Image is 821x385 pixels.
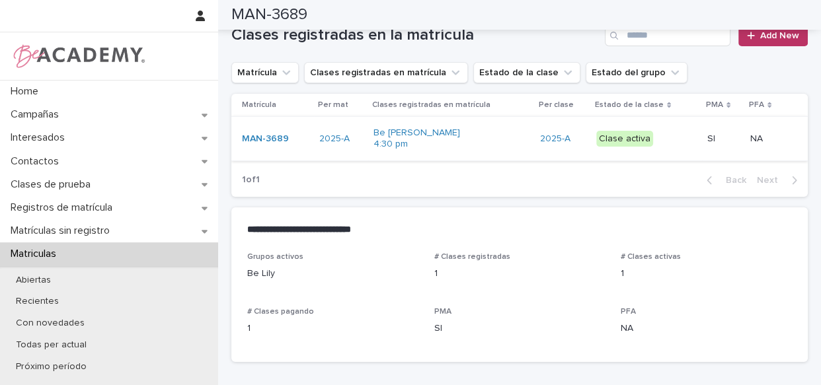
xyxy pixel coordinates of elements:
[5,108,69,121] p: Campañas
[5,361,97,372] p: Próximo período
[5,131,75,144] p: Interesados
[5,339,97,351] p: Todas per actual
[749,98,764,112] p: PFA
[434,253,510,261] span: # Clases registradas
[231,164,270,196] p: 1 of 1
[5,248,67,260] p: Matriculas
[373,127,468,150] a: Be [PERSON_NAME] 4:30 pm
[231,26,600,45] h1: Clases registradas en la matrícula
[5,201,123,214] p: Registros de matrícula
[696,174,752,186] button: Back
[621,308,636,316] span: PFA
[706,98,723,112] p: PMA
[304,62,468,83] button: Clases registradas en matrícula
[11,43,146,69] img: WPrjXfSUmiLcdUfaYY4Q
[242,98,276,112] p: Matrícula
[586,62,687,83] button: Estado del grupo
[231,117,808,161] tr: MAN-3689 2025-A Be [PERSON_NAME] 4:30 pm 2025-A Clase activaSISI NANA
[231,62,299,83] button: Matrícula
[231,5,307,24] h2: MAN-3689
[738,25,808,46] a: Add New
[434,308,451,316] span: PMA
[540,133,570,145] a: 2025-A
[319,133,350,145] a: 2025-A
[621,322,792,335] p: NA
[5,85,49,98] p: Home
[750,131,765,145] p: NA
[718,176,746,185] span: Back
[247,267,418,281] p: Be Lily
[242,133,289,145] a: MAN-3689
[5,225,120,237] p: Matrículas sin registro
[539,98,574,112] p: Per clase
[5,275,61,286] p: Abiertas
[605,25,730,46] input: Search
[247,322,418,335] p: 1
[473,62,580,83] button: Estado de la clase
[752,174,808,186] button: Next
[318,98,348,112] p: Per mat
[247,308,314,316] span: # Clases pagando
[5,296,69,307] p: Recientes
[5,155,69,168] p: Contactos
[247,253,303,261] span: Grupos activos
[595,98,664,112] p: Estado de la clase
[5,178,101,191] p: Clases de prueba
[5,318,95,329] p: Con novedades
[760,31,799,40] span: Add New
[757,176,786,185] span: Next
[621,253,681,261] span: # Clases activas
[707,131,718,145] p: SI
[621,267,792,281] p: 1
[372,98,490,112] p: Clases registradas en matrícula
[434,267,606,281] p: 1
[434,322,606,335] p: SI
[596,131,653,147] div: Clase activa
